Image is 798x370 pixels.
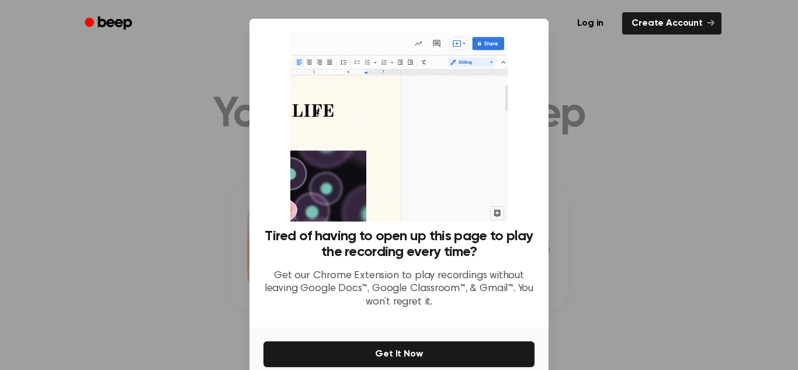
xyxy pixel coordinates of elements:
p: Get our Chrome Extension to play recordings without leaving Google Docs™, Google Classroom™, & Gm... [263,269,535,309]
button: Get It Now [263,341,535,367]
a: Create Account [622,12,721,34]
img: Beep extension in action [290,33,507,222]
h3: Tired of having to open up this page to play the recording every time? [263,229,535,260]
a: Beep [77,12,143,35]
a: Log in [565,10,615,37]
